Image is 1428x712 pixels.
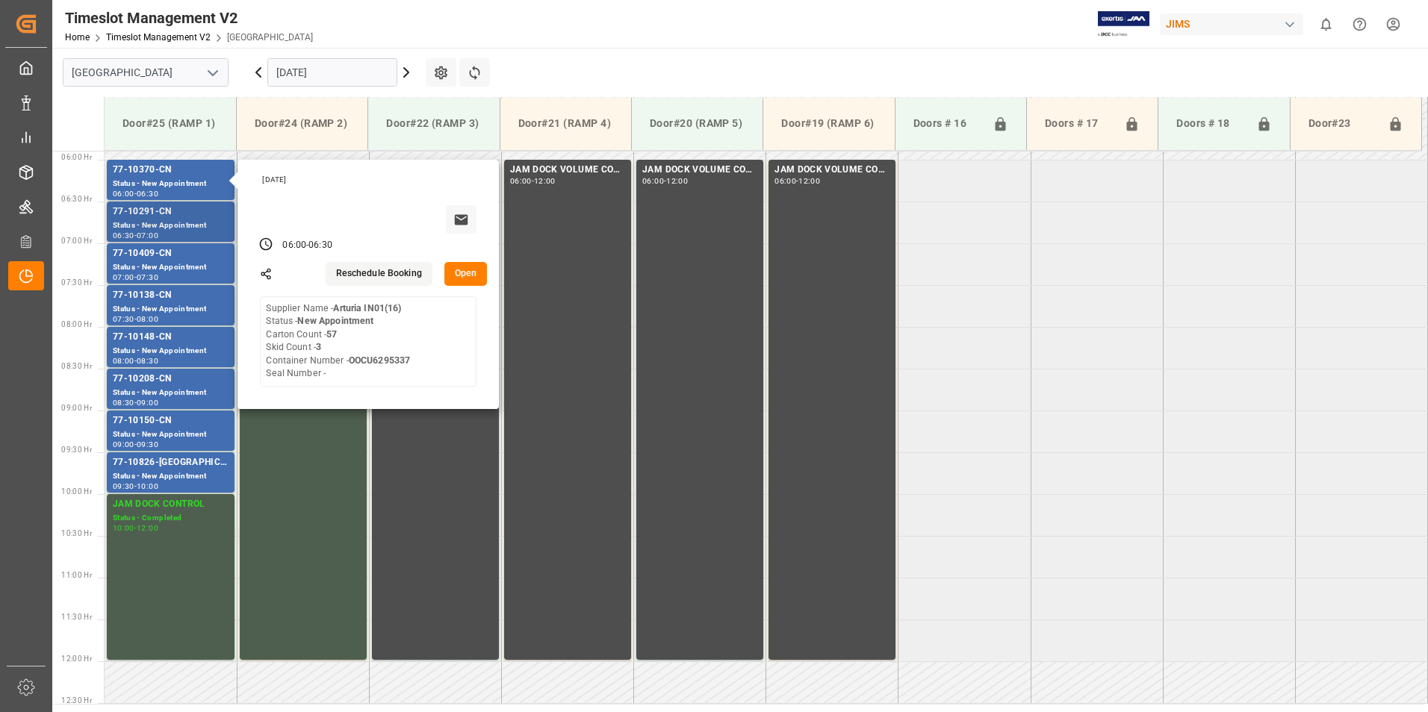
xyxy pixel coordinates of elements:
div: 77-10291-CN [113,204,229,219]
span: 09:30 Hr [61,446,92,454]
div: 08:30 [137,357,158,364]
div: Door#21 (RAMP 4) [512,110,619,137]
span: 10:30 Hr [61,529,92,537]
div: 06:00 [510,178,532,184]
div: JAM DOCK VOLUME CONTROL [774,163,890,178]
div: 08:00 [137,316,158,322]
div: Door#20 (RAMP 5) [644,110,751,137]
div: - [134,483,137,490]
div: JAM DOCK CONTROL [113,497,229,512]
div: 06:00 [642,178,664,184]
span: 10:00 Hr [61,487,92,496]
b: 57 [326,329,337,340]
button: Help Center [1343,7,1376,41]
div: Status - New Appointment [113,219,229,232]
div: 10:00 [137,483,158,490]
div: - [134,441,137,448]
div: Status - Completed [113,512,229,525]
div: Timeslot Management V2 [65,7,313,29]
div: Status - New Appointment [113,428,229,441]
div: Status - New Appointment [113,261,229,274]
div: 06:30 [308,239,332,252]
span: 06:30 Hr [61,195,92,203]
div: JAM DOCK VOLUME CONTROL [642,163,757,178]
b: Arturia IN01(16) [333,303,401,313]
span: 09:00 Hr [61,404,92,412]
div: Door#24 (RAMP 2) [249,110,356,137]
div: - [134,357,137,364]
b: 3 [316,342,321,352]
div: - [664,178,666,184]
div: 07:30 [113,316,134,322]
div: 12:00 [798,178,820,184]
div: 77-10826-[GEOGRAPHIC_DATA] [113,455,229,470]
span: 07:30 Hr [61,278,92,287]
input: Type to search/select [63,58,229,87]
div: 06:00 [774,178,796,184]
div: 07:30 [137,274,158,281]
div: 12:00 [137,525,158,531]
input: DD.MM.YYYY [267,58,397,87]
div: 07:00 [113,274,134,281]
div: 06:30 [137,190,158,197]
div: 77-10138-CN [113,288,229,303]
div: - [134,232,137,239]
button: open menu [201,61,223,84]
div: Status - New Appointment [113,178,229,190]
button: JIMS [1160,10,1309,38]
div: 77-10370-CN [113,163,229,178]
div: Status - New Appointment [113,470,229,483]
div: 77-10409-CN [113,246,229,261]
div: - [134,316,137,322]
div: 06:00 [113,190,134,197]
div: - [532,178,534,184]
div: 09:30 [137,441,158,448]
div: 77-10150-CN [113,413,229,428]
span: 12:00 Hr [61,655,92,663]
div: Door#23 [1303,110,1382,138]
button: Reschedule Booking [326,262,432,286]
span: 06:00 Hr [61,153,92,161]
button: show 0 new notifications [1309,7,1343,41]
div: JAM DOCK VOLUME CONTROL [510,163,625,178]
div: Doors # 17 [1039,110,1118,138]
div: Door#22 (RAMP 3) [380,110,487,137]
div: - [134,399,137,406]
div: 09:00 [113,441,134,448]
div: 06:00 [282,239,306,252]
div: 07:00 [137,232,158,239]
div: - [134,525,137,531]
div: 08:00 [113,357,134,364]
a: Timeslot Management V2 [106,32,211,43]
span: 07:00 Hr [61,237,92,245]
a: Home [65,32,90,43]
div: Door#19 (RAMP 6) [775,110,882,137]
div: Doors # 18 [1170,110,1249,138]
div: - [796,178,798,184]
div: 12:00 [534,178,556,184]
span: 08:30 Hr [61,362,92,370]
div: 09:00 [137,399,158,406]
div: Supplier Name - Status - Carton Count - Skid Count - Container Number - Seal Number - [266,302,410,381]
span: 08:00 Hr [61,320,92,328]
button: Open [444,262,488,286]
div: Door#25 (RAMP 1) [117,110,224,137]
div: 12:00 [666,178,688,184]
div: Status - New Appointment [113,345,229,357]
div: JIMS [1160,13,1303,35]
div: - [134,190,137,197]
span: 11:30 Hr [61,613,92,621]
div: Doors # 16 [907,110,987,138]
b: New Appointment [297,316,373,326]
img: Exertis%20JAM%20-%20Email%20Logo.jpg_1722504956.jpg [1098,11,1149,37]
div: Status - New Appointment [113,303,229,316]
span: 11:00 Hr [61,571,92,579]
div: [DATE] [257,175,482,185]
div: Status - New Appointment [113,387,229,399]
b: OOCU6295337 [349,355,410,366]
span: 12:30 Hr [61,696,92,705]
div: 77-10208-CN [113,372,229,387]
div: 09:30 [113,483,134,490]
div: 08:30 [113,399,134,406]
div: 77-10148-CN [113,330,229,345]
